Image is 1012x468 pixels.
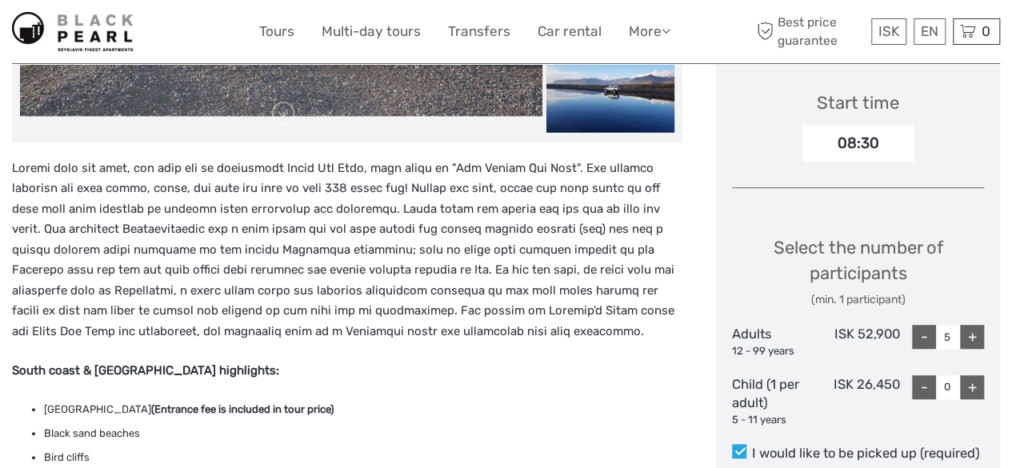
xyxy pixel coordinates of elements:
a: Transfers [448,20,510,43]
span: Best price guarantee [753,14,867,49]
div: (min. 1 participant) [732,292,984,308]
div: - [912,325,936,349]
div: + [960,325,984,349]
img: 67d3a20655ab485eb603e5cf21ac49ae_slider_thumbnail.jpg [546,60,674,132]
p: We're away right now. Please check back later! [22,28,181,41]
div: Child (1 per adult) [732,375,816,428]
div: 5 - 11 years [732,413,816,428]
div: 08:30 [802,125,914,162]
p: Loremi dolo sit amet, con adip eli se doeiusmodt Incid Utl Etdo, magn aliqu en "Adm Veniam Qui No... [12,158,682,342]
div: Start time [817,90,899,115]
strong: (Entrance fee is included in tour price) [151,403,334,415]
div: - [912,375,936,399]
span: 0 [979,23,993,39]
div: ISK 26,450 [816,375,900,428]
div: ISK 52,900 [816,325,900,358]
strong: South coast & [GEOGRAPHIC_DATA] highlights: [12,363,279,378]
button: Open LiveChat chat widget [184,25,203,44]
div: + [960,375,984,399]
li: Bird cliffs [44,449,682,466]
a: More [629,20,670,43]
a: Car rental [538,20,602,43]
img: 5-be505350-29ba-4bf9-aa91-a363fa67fcbf_logo_small.jpg [12,12,133,51]
div: Adults [732,325,816,358]
li: [GEOGRAPHIC_DATA] [44,401,682,418]
div: EN [914,18,946,45]
li: Black sand beaches [44,425,682,442]
div: 12 - 99 years [732,344,816,359]
a: Tours [259,20,294,43]
a: Multi-day tours [322,20,421,43]
span: ISK [878,23,899,39]
div: Select the number of participants [732,235,984,308]
label: I would like to be picked up (required) [732,444,984,463]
